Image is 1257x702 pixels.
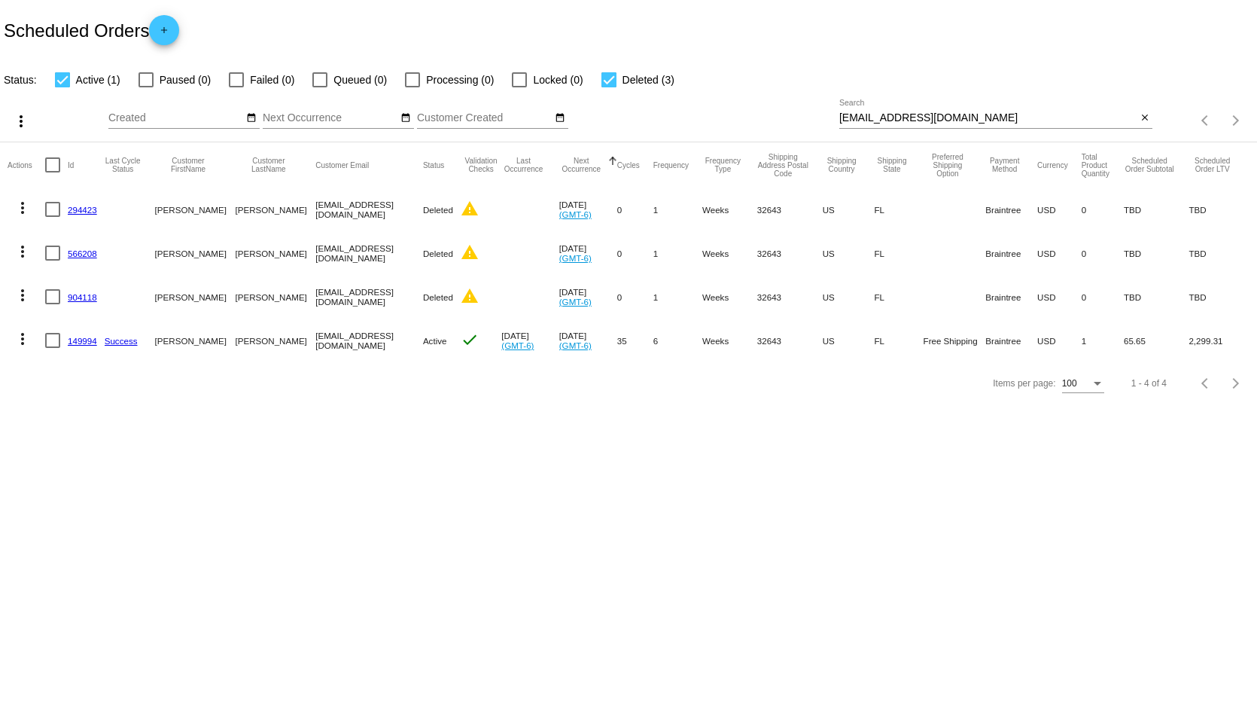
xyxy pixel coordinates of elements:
[14,243,32,261] mat-icon: more_vert
[823,275,875,319] mat-cell: US
[559,340,592,350] a: (GMT-6)
[1124,157,1175,173] button: Change sorting for Subtotal
[12,112,30,130] mat-icon: more_vert
[874,188,923,231] mat-cell: FL
[105,157,142,173] button: Change sorting for LastProcessingCycleId
[617,231,653,275] mat-cell: 0
[874,319,923,362] mat-cell: FL
[823,188,875,231] mat-cell: US
[1191,368,1221,398] button: Previous page
[155,188,236,231] mat-cell: [PERSON_NAME]
[653,231,702,275] mat-cell: 1
[426,71,494,89] span: Processing (0)
[4,15,179,45] h2: Scheduled Orders
[1189,275,1249,319] mat-cell: TBD
[501,319,558,362] mat-cell: [DATE]
[423,336,447,346] span: Active
[1131,378,1167,389] div: 1 - 4 of 4
[461,331,479,349] mat-icon: check
[235,275,315,319] mat-cell: [PERSON_NAME]
[1037,231,1082,275] mat-cell: USD
[702,275,757,319] mat-cell: Weeks
[874,157,909,173] button: Change sorting for ShippingState
[874,275,923,319] mat-cell: FL
[68,205,97,215] a: 294423
[160,71,211,89] span: Paused (0)
[68,336,97,346] a: 149994
[250,71,294,89] span: Failed (0)
[423,160,444,169] button: Change sorting for Status
[108,112,244,124] input: Created
[155,25,173,43] mat-icon: add
[4,74,37,86] span: Status:
[924,153,972,178] button: Change sorting for PreferredShippingOption
[155,275,236,319] mat-cell: [PERSON_NAME]
[757,275,823,319] mat-cell: 32643
[1137,111,1152,127] button: Clear
[400,112,411,124] mat-icon: date_range
[702,157,744,173] button: Change sorting for FrequencyType
[1189,188,1249,231] mat-cell: TBD
[559,297,592,307] a: (GMT-6)
[155,231,236,275] mat-cell: [PERSON_NAME]
[1037,188,1082,231] mat-cell: USD
[263,112,398,124] input: Next Occurrence
[315,231,423,275] mat-cell: [EMAIL_ADDRESS][DOMAIN_NAME]
[1191,105,1221,136] button: Previous page
[501,340,534,350] a: (GMT-6)
[985,231,1037,275] mat-cell: Braintree
[1037,160,1068,169] button: Change sorting for CurrencyIso
[702,188,757,231] mat-cell: Weeks
[924,319,986,362] mat-cell: Free Shipping
[757,188,823,231] mat-cell: 32643
[315,160,369,169] button: Change sorting for CustomerEmail
[1082,319,1124,362] mat-cell: 1
[1062,379,1104,389] mat-select: Items per page:
[68,160,74,169] button: Change sorting for Id
[757,231,823,275] mat-cell: 32643
[874,231,923,275] mat-cell: FL
[985,157,1024,173] button: Change sorting for PaymentMethod.Type
[622,71,674,89] span: Deleted (3)
[1037,319,1082,362] mat-cell: USD
[653,275,702,319] mat-cell: 1
[1124,188,1189,231] mat-cell: TBD
[461,142,501,188] mat-header-cell: Validation Checks
[315,188,423,231] mat-cell: [EMAIL_ADDRESS][DOMAIN_NAME]
[68,292,97,302] a: 904118
[501,157,545,173] button: Change sorting for LastOccurrenceUtc
[76,71,120,89] span: Active (1)
[315,275,423,319] mat-cell: [EMAIL_ADDRESS][DOMAIN_NAME]
[1189,231,1249,275] mat-cell: TBD
[1189,157,1235,173] button: Change sorting for LifetimeValue
[1124,231,1189,275] mat-cell: TBD
[1082,188,1124,231] mat-cell: 0
[985,188,1037,231] mat-cell: Braintree
[8,142,45,188] mat-header-cell: Actions
[985,275,1037,319] mat-cell: Braintree
[1221,368,1251,398] button: Next page
[823,231,875,275] mat-cell: US
[235,319,315,362] mat-cell: [PERSON_NAME]
[617,275,653,319] mat-cell: 0
[617,160,640,169] button: Change sorting for Cycles
[1140,112,1150,124] mat-icon: close
[315,319,423,362] mat-cell: [EMAIL_ADDRESS][DOMAIN_NAME]
[1062,378,1077,389] span: 100
[14,199,32,217] mat-icon: more_vert
[1082,275,1124,319] mat-cell: 0
[235,231,315,275] mat-cell: [PERSON_NAME]
[559,157,604,173] button: Change sorting for NextOccurrenceUtc
[555,112,565,124] mat-icon: date_range
[757,153,809,178] button: Change sorting for ShippingPostcode
[235,157,302,173] button: Change sorting for CustomerLastName
[1124,275,1189,319] mat-cell: TBD
[333,71,387,89] span: Queued (0)
[155,157,222,173] button: Change sorting for CustomerFirstName
[653,160,689,169] button: Change sorting for Frequency
[823,319,875,362] mat-cell: US
[823,157,861,173] button: Change sorting for ShippingCountry
[246,112,257,124] mat-icon: date_range
[14,330,32,348] mat-icon: more_vert
[417,112,552,124] input: Customer Created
